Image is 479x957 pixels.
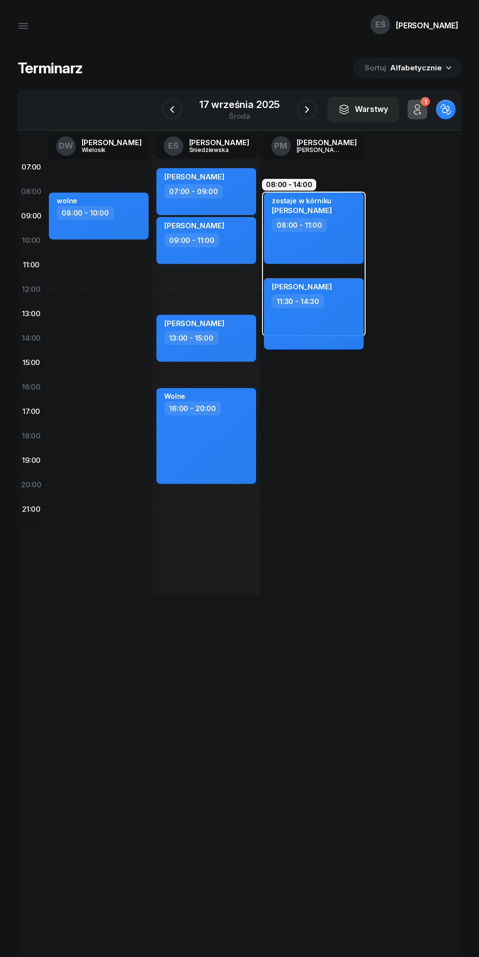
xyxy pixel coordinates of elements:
div: 12:00 [18,277,45,302]
div: 07:00 - 09:00 [164,184,223,198]
div: 08:00 - 11:00 [272,218,327,232]
span: EŚ [168,142,178,150]
span: [PERSON_NAME] [164,221,224,230]
h1: Terminarz [18,59,83,77]
button: Warstwy [327,97,399,122]
div: 14:00 [18,326,45,350]
div: 10:00 [18,228,45,253]
span: EŚ [375,21,386,29]
div: 13:00 - 15:00 [164,331,218,345]
div: [PERSON_NAME] [396,22,458,29]
div: 1 [420,97,430,107]
a: DW[PERSON_NAME]Wielosik [48,133,150,159]
span: Alfabetycznie [390,63,442,72]
div: 11:30 - 14:30 [272,294,324,308]
div: 17 września 2025 [199,100,280,109]
span: Sortuj [365,62,388,74]
div: 21:00 [18,497,45,522]
div: środa [199,112,280,120]
div: 09:00 - 11:00 [164,233,219,247]
div: 16:00 [18,375,45,399]
span: DW [59,142,73,150]
div: zostaje w kórniku [272,196,332,205]
span: [PERSON_NAME] [272,282,332,291]
div: 18:00 [18,424,45,448]
div: Warstwy [338,103,388,116]
span: [PERSON_NAME] [164,319,224,328]
div: wolne [57,196,77,205]
div: 07:00 [18,155,45,179]
div: 08:00 - 10:00 [57,206,114,220]
div: [PERSON_NAME] [82,139,142,146]
div: [PERSON_NAME] [297,147,344,153]
div: 09:00 [18,204,45,228]
div: Śniedziewska [189,147,236,153]
div: 16:00 - 20:00 [164,401,221,415]
a: PM[PERSON_NAME][PERSON_NAME] [263,133,365,159]
div: 20:00 [18,473,45,497]
div: 15:00 [18,350,45,375]
div: 11:00 [18,253,45,277]
div: 19:00 [18,448,45,473]
button: Sortuj Alfabetycznie [353,58,461,78]
div: 13:00 [18,302,45,326]
a: EŚ[PERSON_NAME]Śniedziewska [156,133,257,159]
span: PM [274,142,287,150]
div: [PERSON_NAME] [297,139,357,146]
span: [PERSON_NAME] [272,206,332,215]
div: 08:00 [18,179,45,204]
div: 17:00 [18,399,45,424]
button: 1 [408,100,427,119]
div: Wielosik [82,147,129,153]
div: Wolne [164,392,185,400]
span: [PERSON_NAME] [164,172,224,181]
div: [PERSON_NAME] [189,139,249,146]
